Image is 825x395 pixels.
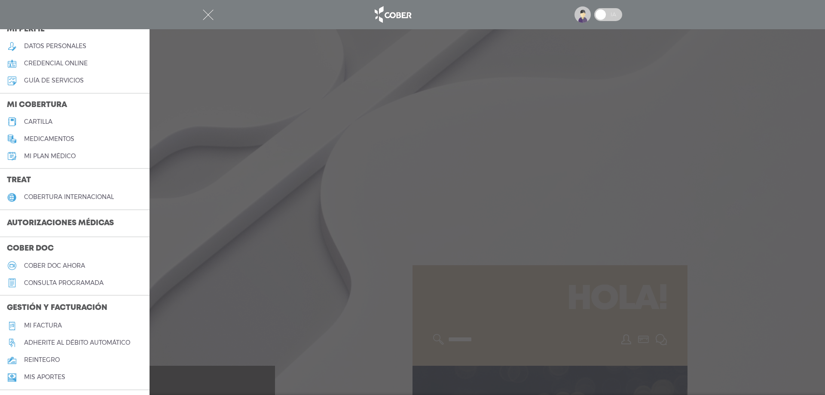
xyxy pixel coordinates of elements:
[24,356,60,364] h5: reintegro
[24,262,85,269] h5: Cober doc ahora
[24,279,104,287] h5: consulta programada
[24,60,88,67] h5: credencial online
[24,193,114,201] h5: cobertura internacional
[24,118,52,126] h5: cartilla
[24,339,130,346] h5: Adherite al débito automático
[24,153,76,160] h5: Mi plan médico
[24,77,84,84] h5: guía de servicios
[24,322,62,329] h5: Mi factura
[203,9,214,20] img: Cober_menu-close-white.svg
[24,374,65,381] h5: Mis aportes
[370,4,415,25] img: logo_cober_home-white.png
[24,43,86,50] h5: datos personales
[574,6,591,23] img: profile-placeholder.svg
[24,135,74,143] h5: medicamentos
